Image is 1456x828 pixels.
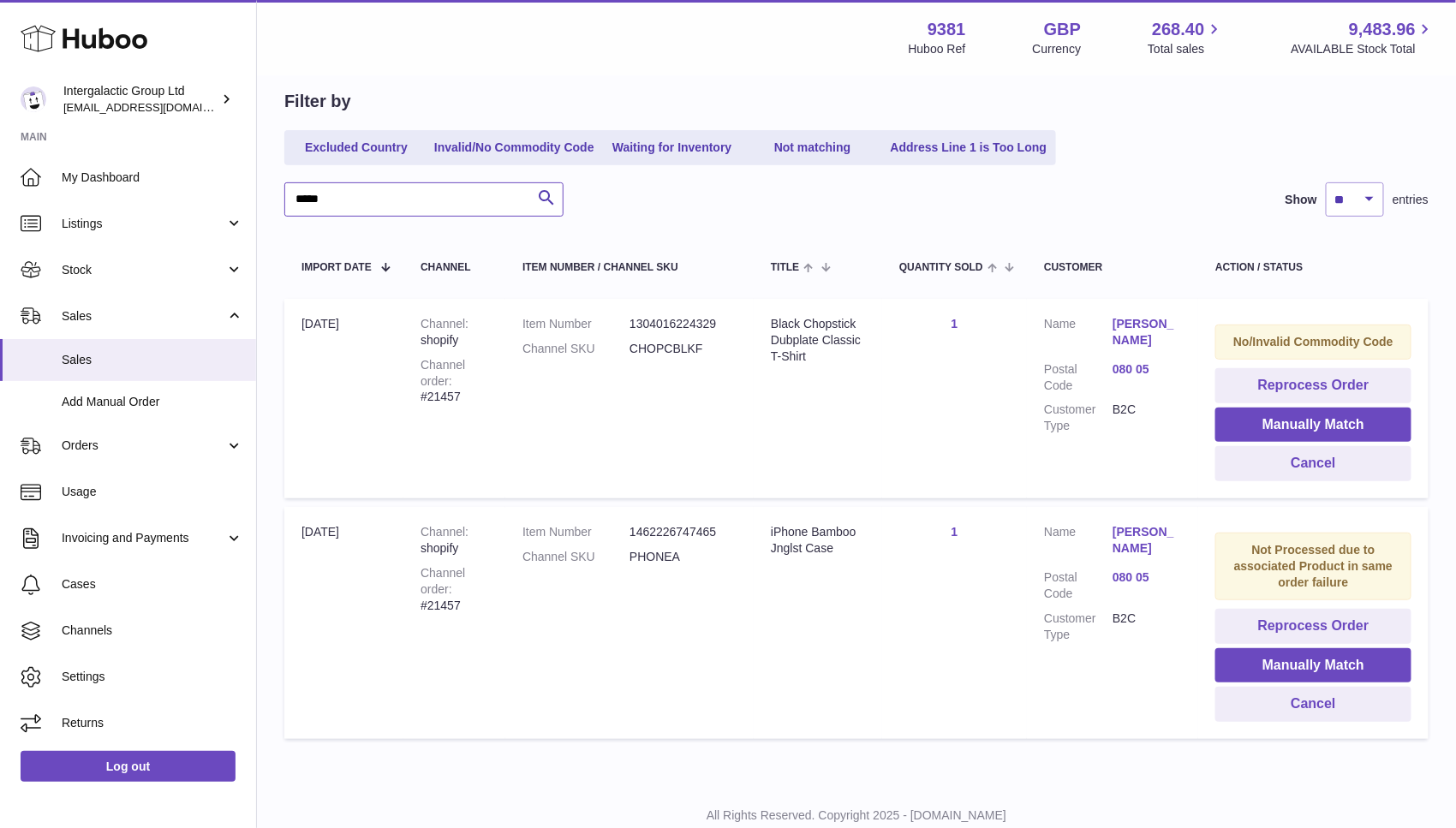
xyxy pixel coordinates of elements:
[62,715,243,731] span: Returns
[522,262,737,273] div: Item Number / Channel SKU
[1044,262,1181,273] div: Customer
[1148,41,1224,57] span: Total sales
[1349,18,1416,41] span: 9,483.96
[1291,41,1435,57] span: AVAILABLE Stock Total
[421,357,488,406] div: #21457
[1113,569,1181,586] a: 080 05
[771,316,865,365] div: Black Chopstick Dubplate Classic T-Shirt
[421,524,488,557] div: shopify
[62,262,225,278] span: Stock
[1215,648,1411,683] button: Manually Match
[1148,18,1224,57] a: 268.40 Total sales
[421,317,468,331] strong: Channel
[288,134,425,162] a: Excluded Country
[952,525,958,539] a: 1
[1152,18,1204,41] span: 268.40
[899,262,983,273] span: Quantity Sold
[421,262,488,273] div: Channel
[1113,402,1181,434] dd: B2C
[885,134,1053,162] a: Address Line 1 is Too Long
[421,525,468,539] strong: Channel
[1044,316,1113,353] dt: Name
[630,316,737,332] dd: 1304016224329
[62,622,243,639] span: Channels
[1215,609,1411,644] button: Reprocess Order
[1113,524,1181,557] a: [PERSON_NAME]
[284,507,403,739] td: [DATE]
[952,317,958,331] a: 1
[421,316,488,348] div: shopify
[771,262,799,273] span: Title
[62,216,225,232] span: Listings
[1033,41,1082,57] div: Currency
[1113,361,1181,378] a: 080 05
[284,90,351,113] h2: Filter by
[1215,687,1411,722] button: Cancel
[1044,524,1113,561] dt: Name
[771,524,865,557] div: iPhone Bamboo Jnglst Case
[301,262,372,273] span: Import date
[630,549,737,565] dd: PHONEA
[630,524,737,540] dd: 1462226747465
[63,83,218,116] div: Intergalactic Group Ltd
[1113,611,1181,643] dd: B2C
[62,576,243,593] span: Cases
[522,341,630,357] dt: Channel SKU
[421,358,465,388] strong: Channel order
[1113,316,1181,348] a: [PERSON_NAME]
[744,134,881,162] a: Not matching
[428,134,600,162] a: Invalid/No Commodity Code
[421,566,465,596] strong: Channel order
[1215,446,1411,481] button: Cancel
[522,549,630,565] dt: Channel SKU
[62,394,243,410] span: Add Manual Order
[63,100,252,114] span: [EMAIL_ADDRESS][DOMAIN_NAME]
[1233,335,1393,348] strong: No/Invalid Commodity Code
[21,751,236,782] a: Log out
[21,86,46,112] img: info@junglistnetwork.com
[909,41,966,57] div: Huboo Ref
[928,18,966,41] strong: 9381
[630,341,737,357] dd: CHOPCBLKF
[1044,402,1113,434] dt: Customer Type
[1234,543,1393,589] strong: Not Processed due to associated Product in same order failure
[62,669,243,685] span: Settings
[604,134,741,162] a: Waiting for Inventory
[1291,18,1435,57] a: 9,483.96 AVAILABLE Stock Total
[421,565,488,614] div: #21457
[62,352,243,368] span: Sales
[1215,262,1411,273] div: Action / Status
[1044,361,1113,394] dt: Postal Code
[1393,192,1429,208] span: entries
[62,170,243,186] span: My Dashboard
[1044,18,1081,41] strong: GBP
[271,807,1442,824] p: All Rights Reserved. Copyright 2025 - [DOMAIN_NAME]
[1215,368,1411,403] button: Reprocess Order
[1044,611,1113,643] dt: Customer Type
[1044,569,1113,602] dt: Postal Code
[62,308,225,325] span: Sales
[1286,192,1317,208] label: Show
[1215,408,1411,443] button: Manually Match
[62,530,225,546] span: Invoicing and Payments
[522,524,630,540] dt: Item Number
[284,299,403,498] td: [DATE]
[522,316,630,332] dt: Item Number
[62,484,243,500] span: Usage
[62,438,225,454] span: Orders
